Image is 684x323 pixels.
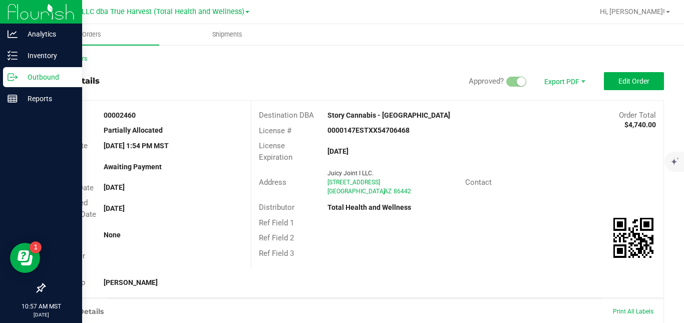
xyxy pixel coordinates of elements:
[69,30,115,39] span: Orders
[327,203,411,211] strong: Total Health and Wellness
[104,278,158,286] strong: [PERSON_NAME]
[327,147,349,155] strong: [DATE]
[259,178,286,187] span: Address
[327,179,380,186] span: [STREET_ADDRESS]
[8,94,18,104] inline-svg: Reports
[159,24,294,45] a: Shipments
[29,8,244,16] span: DXR FINANCE 4 LLC dba True Harvest (Total Health and Wellness)
[104,183,125,191] strong: [DATE]
[259,218,294,227] span: Ref Field 1
[613,218,653,258] qrcode: 00002460
[104,163,162,171] strong: Awaiting Payment
[8,51,18,61] inline-svg: Inventory
[534,72,594,90] li: Export PDF
[104,142,169,150] strong: [DATE] 1:54 PM MST
[259,203,294,212] span: Distributor
[10,243,40,273] iframe: Resource center
[30,241,42,253] iframe: Resource center unread badge
[5,302,78,311] p: 10:57 AM MST
[104,204,125,212] strong: [DATE]
[104,111,136,119] strong: 00002460
[327,111,450,119] strong: Story Cannabis - [GEOGRAPHIC_DATA]
[259,249,294,258] span: Ref Field 3
[469,77,504,86] span: Approved?
[618,77,649,85] span: Edit Order
[8,29,18,39] inline-svg: Analytics
[199,30,256,39] span: Shipments
[327,188,385,195] span: [GEOGRAPHIC_DATA]
[327,126,410,134] strong: 0000147ESTXX54706468
[5,311,78,318] p: [DATE]
[613,308,653,315] span: Print All Labels
[8,72,18,82] inline-svg: Outbound
[259,126,291,135] span: License #
[259,233,294,242] span: Ref Field 2
[104,231,121,239] strong: None
[24,24,159,45] a: Orders
[619,111,656,120] span: Order Total
[465,178,492,187] span: Contact
[384,188,392,195] span: AZ
[600,8,665,16] span: Hi, [PERSON_NAME]!
[624,121,656,129] strong: $4,740.00
[259,111,314,120] span: Destination DBA
[394,188,411,195] span: 86442
[383,188,384,195] span: ,
[18,50,78,62] p: Inventory
[327,170,374,177] span: Juicy Joint I LLC.
[259,141,292,162] span: License Expiration
[18,93,78,105] p: Reports
[18,71,78,83] p: Outbound
[613,218,653,258] img: Scan me!
[104,126,163,134] strong: Partially Allocated
[18,28,78,40] p: Analytics
[604,72,664,90] button: Edit Order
